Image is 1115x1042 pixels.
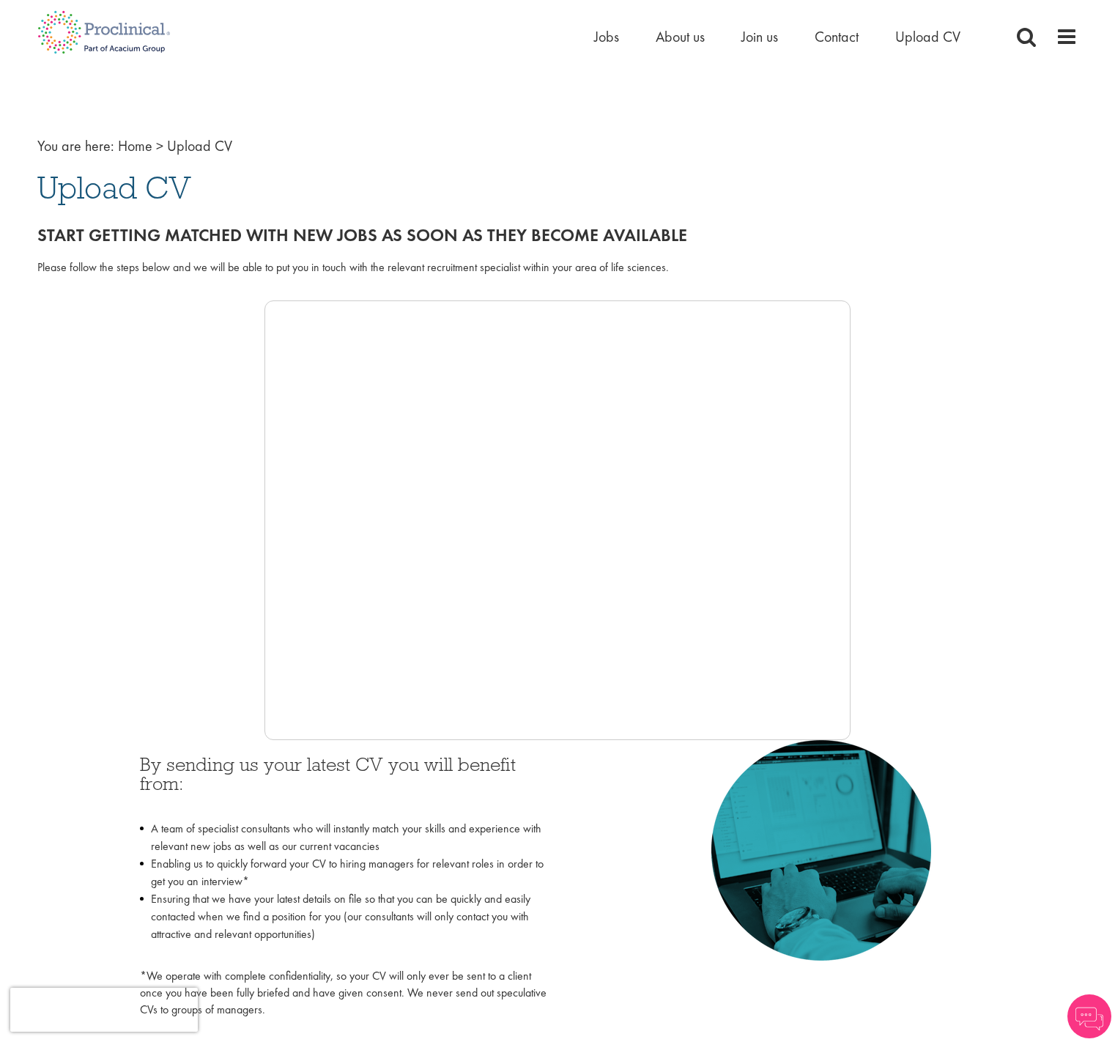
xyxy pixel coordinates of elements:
h2: Start getting matched with new jobs as soon as they become available [37,226,1078,245]
a: About us [656,27,705,46]
p: *We operate with complete confidentiality, so your CV will only ever be sent to a client once you... [140,968,547,1019]
a: Jobs [594,27,619,46]
li: Enabling us to quickly forward your CV to hiring managers for relevant roles in order to get you ... [140,855,547,890]
span: > [156,136,163,155]
li: A team of specialist consultants who will instantly match your skills and experience with relevan... [140,820,547,855]
span: You are here: [37,136,114,155]
a: Upload CV [895,27,960,46]
img: Chatbot [1067,994,1111,1038]
iframe: reCAPTCHA [10,988,198,1032]
li: Ensuring that we have your latest details on file so that you can be quickly and easily contacted... [140,890,547,961]
a: breadcrumb link [118,136,152,155]
a: Contact [815,27,859,46]
span: Upload CV [37,168,191,207]
h3: By sending us your latest CV you will benefit from: [140,755,547,813]
a: Join us [741,27,778,46]
span: Upload CV [167,136,232,155]
div: Please follow the steps below and we will be able to put you in touch with the relevant recruitme... [37,259,1078,276]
